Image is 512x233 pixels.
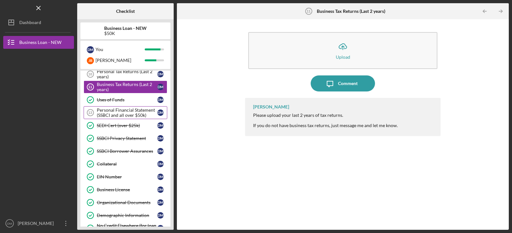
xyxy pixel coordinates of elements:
[157,161,164,167] div: D M
[3,217,74,230] button: DM[PERSON_NAME]
[157,199,164,206] div: D M
[97,174,157,179] div: EIN Number
[19,16,41,30] div: Dashboard
[253,104,289,109] div: [PERSON_NAME]
[84,158,167,170] a: CollateralDM
[97,136,157,141] div: SSBCI Privacy Statement
[84,93,167,106] a: Uses of FundsDM
[253,123,398,128] div: If you do not have business tax returns, just message me and let me know.
[311,75,375,91] button: Comment
[157,212,164,219] div: D M
[306,9,310,13] tspan: 11
[97,213,157,218] div: Demographic Information
[84,170,167,183] a: EIN NumberDM
[97,108,157,118] div: Personal Financial Statement (SSBCI and all over $50k)
[97,161,157,167] div: Collateral
[157,148,164,154] div: D M
[16,217,58,231] div: [PERSON_NAME]
[317,9,385,14] b: Business Tax Returns (Last 2 years)
[19,36,61,50] div: Business Loan - NEW
[97,149,157,154] div: SSBCI Borrower Assurances
[97,123,157,128] div: SEDI Cert (over $25k)
[104,26,147,31] b: Business Loan - NEW
[104,31,147,36] div: $50K
[97,97,157,102] div: Uses of Funds
[157,174,164,180] div: D M
[7,222,12,225] text: DM
[157,225,164,231] div: D M
[157,135,164,142] div: D M
[96,55,145,66] div: [PERSON_NAME]
[248,32,437,69] button: Upload
[88,111,92,115] tspan: 13
[84,145,167,158] a: SSBCI Borrower AssurancesDM
[84,119,167,132] a: SEDI Cert (over $25k)DM
[97,200,157,205] div: Organizational Documents
[84,183,167,196] a: Business LicenseDM
[157,84,164,90] div: D M
[87,57,94,64] div: J B
[338,75,358,91] div: Comment
[3,36,74,49] button: Business Loan - NEW
[84,81,167,93] a: 11Business Tax Returns (Last 2 years)DM
[157,97,164,103] div: D M
[88,72,92,76] tspan: 10
[84,68,167,81] a: 10Personal Tax Returns (Last 2 years)DM
[157,186,164,193] div: D M
[97,82,157,92] div: Business Tax Returns (Last 2 years)
[157,122,164,129] div: D M
[87,46,94,53] div: D M
[88,85,92,89] tspan: 11
[84,132,167,145] a: SSBCI Privacy StatementDM
[84,106,167,119] a: 13Personal Financial Statement (SSBCI and all over $50k)DM
[97,187,157,192] div: Business License
[84,209,167,222] a: Demographic InformationDM
[84,196,167,209] a: Organizational DocumentsDM
[116,9,135,14] b: Checklist
[96,44,145,55] div: You
[253,113,398,118] div: Please upload your last 2 years of tax returns.
[97,69,157,79] div: Personal Tax Returns (Last 2 years)
[336,55,350,59] div: Upload
[3,16,74,29] button: Dashboard
[157,109,164,116] div: D M
[157,71,164,77] div: D M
